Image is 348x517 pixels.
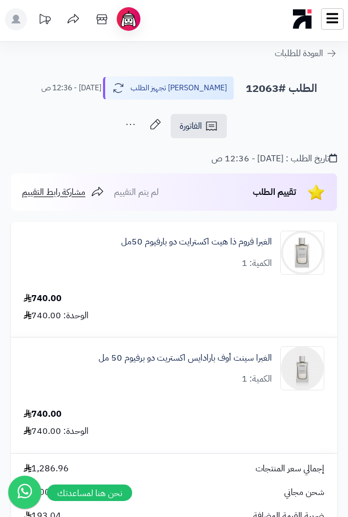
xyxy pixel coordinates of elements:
[253,186,296,199] span: تقييم الطلب
[22,186,85,199] span: مشاركة رابط التقييم
[284,486,324,499] span: شحن مجاني
[281,231,324,275] img: 1643725388-l5BpgoT7sTFsdUVH0n4yF1FQdAQ0LMXlO1K4CouX-90x90.jpg
[281,346,324,390] img: 1746544383-8681619761029-al-ghabra-al-ghabra-scent-of-paradise-eau-de-parfum-50ml-90x90.png
[24,309,89,322] div: الوحدة: 740.00
[121,236,272,248] a: الغبرا فروم ذا هيت اكسترايت دو بارفيوم 50مل
[275,47,323,60] span: العودة للطلبات
[246,79,317,97] h2: الطلب #12063
[180,119,202,133] span: الفاتورة
[31,8,58,33] a: تحديثات المنصة
[119,9,138,29] img: ai-face.png
[293,7,312,31] img: logo-mobile.png
[41,83,101,94] small: [DATE] - 12:36 ص
[171,114,227,138] a: الفاتورة
[103,77,234,100] button: [PERSON_NAME] تجهيز الطلب
[24,462,69,475] span: 1,286.96
[114,186,159,199] span: لم يتم التقييم
[242,373,272,385] div: الكمية: 1
[24,425,89,438] div: الوحدة: 740.00
[242,257,272,270] div: الكمية: 1
[211,153,337,165] div: تاريخ الطلب : [DATE] - 12:36 ص
[255,462,324,475] span: إجمالي سعر المنتجات
[24,292,62,305] div: 740.00
[22,186,104,199] a: مشاركة رابط التقييم
[99,352,272,364] a: الغبرا سينت أوف بارادايس اكستريت دو برفيوم 50 مل
[24,408,62,421] div: 740.00
[275,47,337,60] a: العودة للطلبات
